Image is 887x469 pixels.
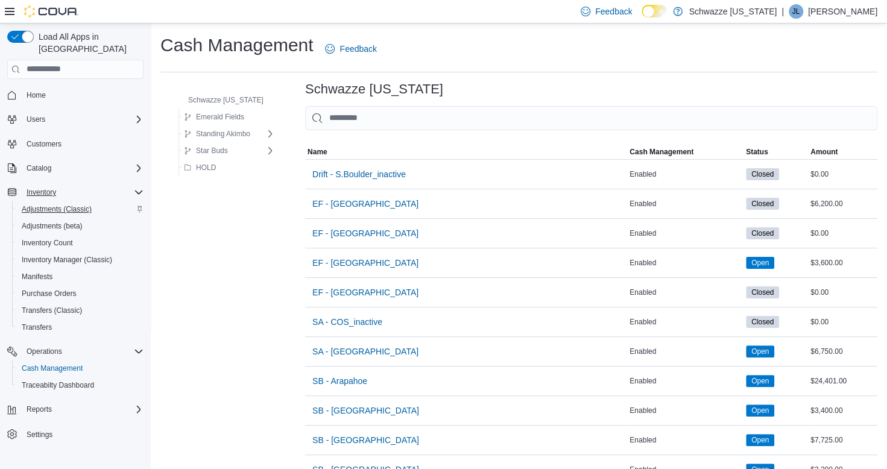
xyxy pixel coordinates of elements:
[305,82,443,96] h3: Schwazze [US_STATE]
[751,169,774,180] span: Closed
[808,285,877,300] div: $0.00
[160,33,313,57] h1: Cash Management
[808,433,877,447] div: $7,725.00
[12,234,148,251] button: Inventory Count
[17,286,81,301] a: Purchase Orders
[312,227,418,239] span: EF - [GEOGRAPHIC_DATA]
[22,380,94,390] span: Traceabilty Dashboard
[2,111,148,128] button: Users
[751,346,769,357] span: Open
[746,286,779,298] span: Closed
[308,339,423,364] button: SA - [GEOGRAPHIC_DATA]
[808,226,877,241] div: $0.00
[595,5,632,17] span: Feedback
[12,268,148,285] button: Manifests
[12,285,148,302] button: Purchase Orders
[781,4,784,19] p: |
[308,221,423,245] button: EF - [GEOGRAPHIC_DATA]
[22,344,67,359] button: Operations
[22,426,144,441] span: Settings
[22,272,52,282] span: Manifests
[196,129,250,139] span: Standing Akimbo
[308,369,372,393] button: SB - Arapahoe
[12,218,148,234] button: Adjustments (beta)
[627,433,743,447] div: Enabled
[627,285,743,300] div: Enabled
[746,227,779,239] span: Closed
[312,198,418,210] span: EF - [GEOGRAPHIC_DATA]
[808,256,877,270] div: $3,600.00
[196,163,216,172] span: HOLD
[17,286,144,301] span: Purchase Orders
[627,226,743,241] div: Enabled
[2,86,148,104] button: Home
[312,404,419,417] span: SB - [GEOGRAPHIC_DATA]
[308,280,423,304] button: EF - [GEOGRAPHIC_DATA]
[12,319,148,336] button: Transfers
[179,160,221,175] button: HOLD
[2,160,148,177] button: Catalog
[627,145,743,159] button: Cash Management
[27,90,46,100] span: Home
[808,167,877,181] div: $0.00
[312,168,406,180] span: Drift - S.Boulder_inactive
[630,147,693,157] span: Cash Management
[17,236,78,250] a: Inventory Count
[34,31,144,55] span: Load All Apps in [GEOGRAPHIC_DATA]
[305,106,877,130] input: This is a search bar. As you type, the results lower in the page will automatically filter.
[196,112,244,122] span: Emerald Fields
[627,197,743,211] div: Enabled
[27,115,45,124] span: Users
[627,374,743,388] div: Enabled
[627,315,743,329] div: Enabled
[689,4,777,19] p: Schwazze [US_STATE]
[27,430,52,439] span: Settings
[12,251,148,268] button: Inventory Manager (Classic)
[808,145,877,159] button: Amount
[22,137,66,151] a: Customers
[22,427,57,442] a: Settings
[808,4,877,19] p: [PERSON_NAME]
[22,112,144,127] span: Users
[312,316,382,328] span: SA - COS_inactive
[808,403,877,418] div: $3,400.00
[320,37,381,61] a: Feedback
[743,145,808,159] button: Status
[22,136,144,151] span: Customers
[17,253,117,267] a: Inventory Manager (Classic)
[17,378,99,392] a: Traceabilty Dashboard
[746,198,779,210] span: Closed
[17,320,144,335] span: Transfers
[22,255,112,265] span: Inventory Manager (Classic)
[17,269,144,284] span: Manifests
[22,87,144,102] span: Home
[196,146,228,156] span: Star Buds
[17,202,144,216] span: Adjustments (Classic)
[627,403,743,418] div: Enabled
[751,257,769,268] span: Open
[2,401,148,418] button: Reports
[627,344,743,359] div: Enabled
[308,162,411,186] button: Drift - S.Boulder_inactive
[17,361,87,376] a: Cash Management
[22,323,52,332] span: Transfers
[627,256,743,270] div: Enabled
[12,377,148,394] button: Traceabilty Dashboard
[746,375,774,387] span: Open
[751,316,774,327] span: Closed
[746,345,774,357] span: Open
[810,147,838,157] span: Amount
[808,315,877,329] div: $0.00
[179,127,255,141] button: Standing Akimbo
[792,4,800,19] span: JL
[17,320,57,335] a: Transfers
[27,163,51,173] span: Catalog
[17,303,144,318] span: Transfers (Classic)
[312,286,418,298] span: EF - [GEOGRAPHIC_DATA]
[305,145,627,159] button: Name
[746,404,774,417] span: Open
[22,289,77,298] span: Purchase Orders
[308,428,424,452] button: SB - [GEOGRAPHIC_DATA]
[188,95,264,105] span: Schwazze [US_STATE]
[751,435,769,445] span: Open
